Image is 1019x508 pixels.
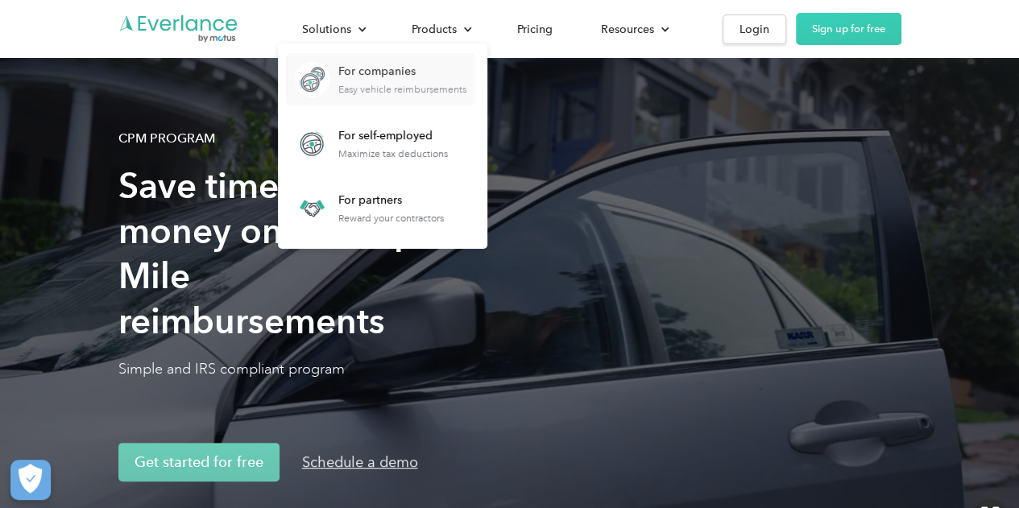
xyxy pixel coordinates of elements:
[286,118,456,170] a: For self-employedMaximize tax deductions
[302,19,351,39] div: Solutions
[118,129,215,148] div: CPM Program
[501,15,569,43] a: Pricing
[278,43,487,249] nav: Solutions
[10,460,51,500] button: Cookies Settings
[286,443,434,481] a: Schedule a demo
[723,14,786,44] a: Login
[338,213,444,224] div: Reward your contractors
[396,15,485,43] div: Products
[338,64,466,80] div: For companies
[286,15,379,43] div: Solutions
[338,128,448,144] div: For self-employed
[286,182,452,234] a: For partnersReward your contractors
[286,53,474,105] a: For companiesEasy vehicle reimbursements
[585,15,682,43] div: Resources
[412,19,457,39] div: Products
[363,66,445,81] span: Phone number
[739,19,769,39] div: Login
[169,80,250,113] input: Submit
[338,148,448,159] div: Maximize tax deductions
[118,163,457,344] h1: Save time and money on Cents per Mile reimbursements
[118,443,280,481] a: Get started for free
[601,19,654,39] div: Resources
[796,13,901,45] a: Sign up for free
[302,452,418,472] div: Schedule a demo
[338,192,444,209] div: For partners
[118,14,239,44] a: Go to homepage
[517,19,553,39] div: Pricing
[338,84,466,95] div: Easy vehicle reimbursements
[118,359,457,378] p: Simple and IRS compliant program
